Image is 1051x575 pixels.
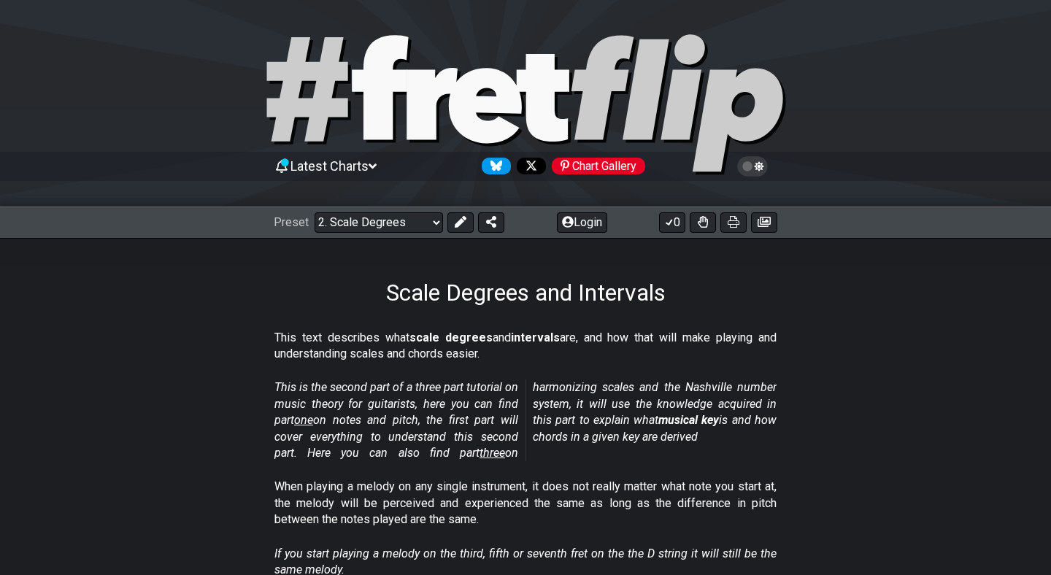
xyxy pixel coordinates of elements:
h1: Scale Degrees and Intervals [386,279,666,306]
button: Print [720,212,747,233]
strong: scale degrees [409,331,493,344]
strong: musical key [658,413,719,427]
button: Edit Preset [447,212,474,233]
span: one [294,413,313,427]
span: Latest Charts [290,158,369,174]
strong: intervals [511,331,560,344]
button: 0 [659,212,685,233]
p: This text describes what and are, and how that will make playing and understanding scales and cho... [274,330,777,363]
button: Toggle Dexterity for all fretkits [690,212,716,233]
a: Follow #fretflip at Bluesky [476,158,511,174]
button: Create image [751,212,777,233]
a: #fretflip at Pinterest [546,158,645,174]
select: Preset [315,212,443,233]
span: Toggle light / dark theme [744,160,761,173]
a: Follow #fretflip at X [511,158,546,174]
span: Preset [274,215,309,229]
em: This is the second part of a three part tutorial on music theory for guitarists, here you can fin... [274,380,777,460]
p: When playing a melody on any single instrument, it does not really matter what note you start at,... [274,479,777,528]
button: Share Preset [478,212,504,233]
span: three [480,446,505,460]
button: Login [557,212,607,233]
div: Chart Gallery [552,158,645,174]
